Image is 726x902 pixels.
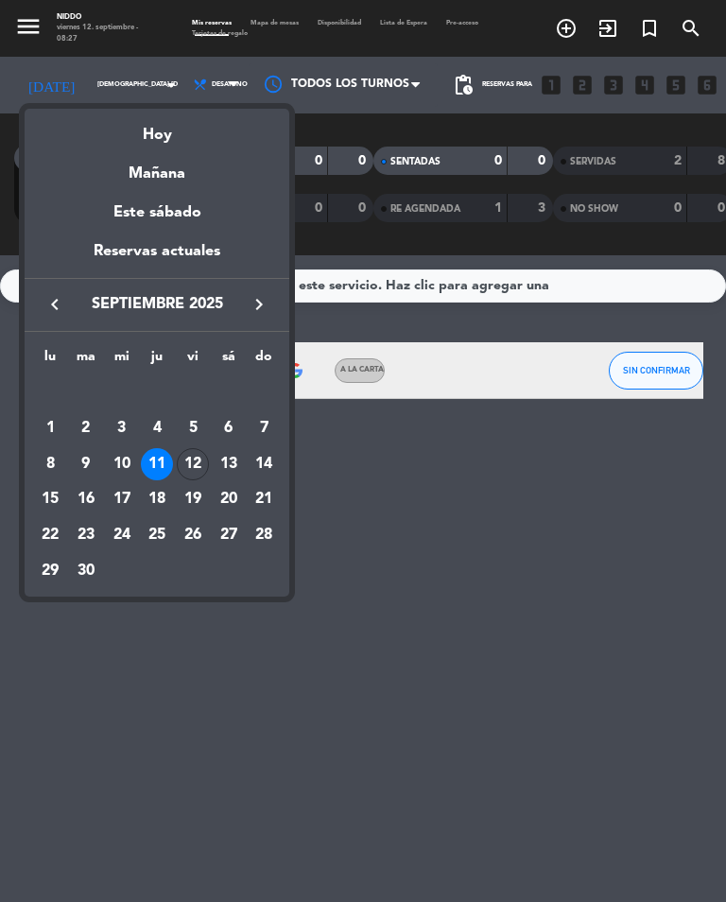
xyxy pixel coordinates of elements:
[68,446,104,482] td: 9 de septiembre de 2025
[104,446,140,482] td: 10 de septiembre de 2025
[242,292,276,317] button: keyboard_arrow_right
[248,293,270,316] i: keyboard_arrow_right
[104,346,140,375] th: miércoles
[213,519,245,551] div: 27
[211,410,247,446] td: 6 de septiembre de 2025
[25,109,289,147] div: Hoy
[104,517,140,553] td: 24 de septiembre de 2025
[141,483,173,515] div: 18
[68,517,104,553] td: 23 de septiembre de 2025
[34,555,66,587] div: 29
[70,412,102,444] div: 2
[175,481,211,517] td: 19 de septiembre de 2025
[247,481,283,517] td: 21 de septiembre de 2025
[248,519,280,551] div: 28
[72,292,242,317] span: septiembre 2025
[177,519,209,551] div: 26
[139,446,175,482] td: 11 de septiembre de 2025
[213,448,245,480] div: 13
[139,410,175,446] td: 4 de septiembre de 2025
[104,481,140,517] td: 17 de septiembre de 2025
[43,293,66,316] i: keyboard_arrow_left
[106,412,138,444] div: 3
[248,483,280,515] div: 21
[34,519,66,551] div: 22
[211,517,247,553] td: 27 de septiembre de 2025
[25,147,289,186] div: Mañana
[34,483,66,515] div: 15
[247,346,283,375] th: domingo
[213,483,245,515] div: 20
[25,239,289,278] div: Reservas actuales
[139,346,175,375] th: jueves
[38,292,72,317] button: keyboard_arrow_left
[139,481,175,517] td: 18 de septiembre de 2025
[70,519,102,551] div: 23
[106,483,138,515] div: 17
[68,553,104,589] td: 30 de septiembre de 2025
[32,374,282,410] td: SEP.
[211,346,247,375] th: sábado
[70,555,102,587] div: 30
[32,410,68,446] td: 1 de septiembre de 2025
[34,448,66,480] div: 8
[70,448,102,480] div: 9
[34,412,66,444] div: 1
[213,412,245,444] div: 6
[177,483,209,515] div: 19
[248,412,280,444] div: 7
[175,517,211,553] td: 26 de septiembre de 2025
[141,448,173,480] div: 11
[175,410,211,446] td: 5 de septiembre de 2025
[175,446,211,482] td: 12 de septiembre de 2025
[141,412,173,444] div: 4
[247,517,283,553] td: 28 de septiembre de 2025
[32,346,68,375] th: lunes
[141,519,173,551] div: 25
[32,553,68,589] td: 29 de septiembre de 2025
[106,448,138,480] div: 10
[211,481,247,517] td: 20 de septiembre de 2025
[106,519,138,551] div: 24
[247,410,283,446] td: 7 de septiembre de 2025
[32,517,68,553] td: 22 de septiembre de 2025
[68,481,104,517] td: 16 de septiembre de 2025
[177,448,209,480] div: 12
[248,448,280,480] div: 14
[68,410,104,446] td: 2 de septiembre de 2025
[177,412,209,444] div: 5
[104,410,140,446] td: 3 de septiembre de 2025
[25,186,289,239] div: Este sábado
[32,446,68,482] td: 8 de septiembre de 2025
[32,481,68,517] td: 15 de septiembre de 2025
[139,517,175,553] td: 25 de septiembre de 2025
[211,446,247,482] td: 13 de septiembre de 2025
[70,483,102,515] div: 16
[175,346,211,375] th: viernes
[68,346,104,375] th: martes
[247,446,283,482] td: 14 de septiembre de 2025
